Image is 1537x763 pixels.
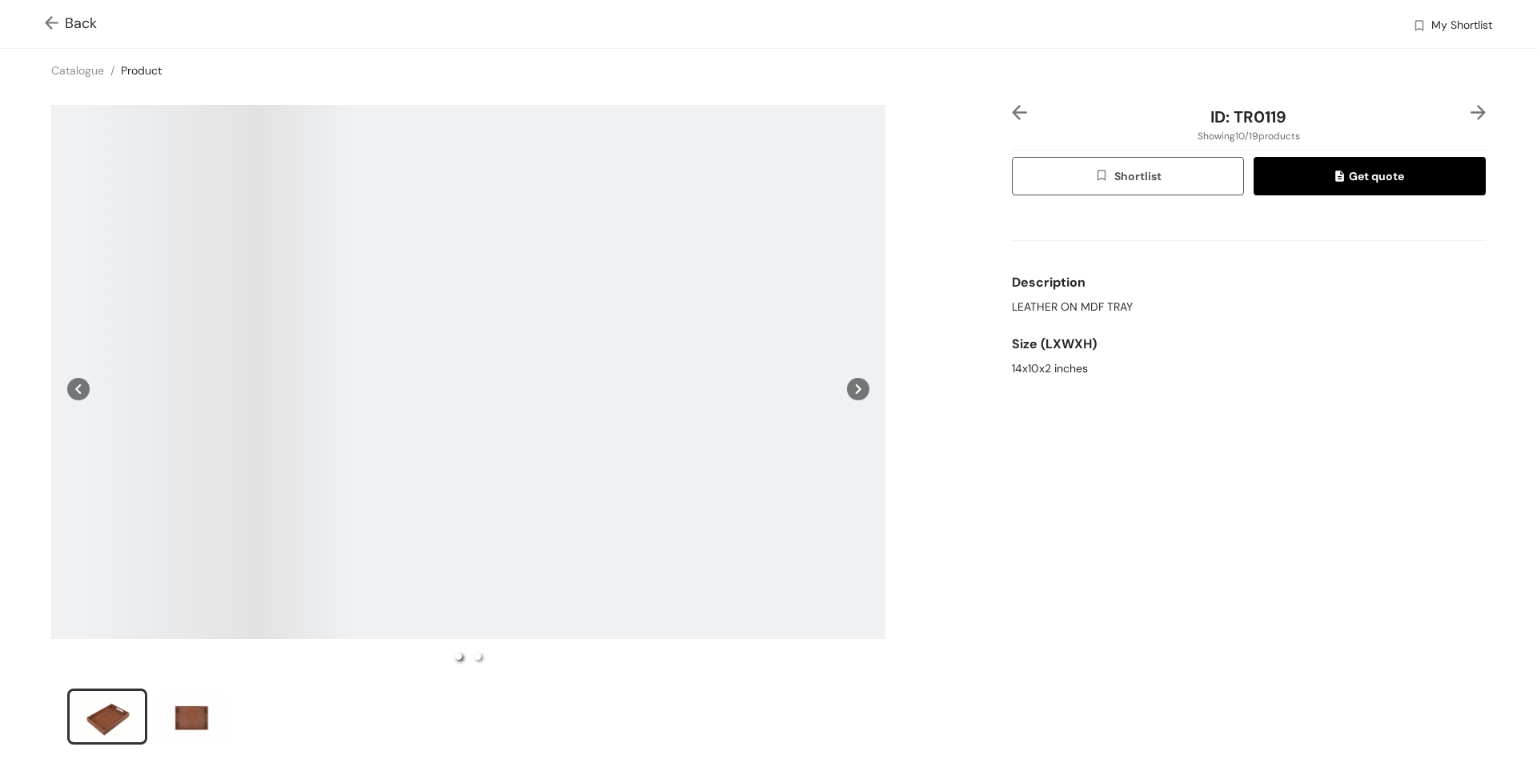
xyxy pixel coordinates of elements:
div: Description [1012,267,1486,299]
span: ID: TR0119 [1210,106,1286,127]
img: right [1471,105,1486,120]
li: slide item 2 [152,689,232,745]
img: left [1012,105,1027,120]
img: wishlist [1094,168,1114,186]
img: quote [1335,171,1349,185]
span: LEATHER ON MDF TRAY [1012,299,1133,315]
li: slide item 1 [455,653,462,660]
img: Go back [45,16,65,33]
span: / [110,63,114,78]
a: Catalogue [51,63,104,78]
div: Size (LXWXH) [1012,328,1486,360]
button: wishlistShortlist [1012,157,1244,195]
span: Get quote [1335,167,1404,185]
div: 14x10x2 inches [1012,360,1486,377]
span: My Shortlist [1431,17,1492,36]
a: Product [121,63,162,78]
span: Back [45,13,97,34]
li: slide item 1 [67,689,147,745]
span: Shortlist [1094,167,1161,186]
img: wishlist [1412,18,1427,35]
li: slide item 2 [475,653,481,660]
span: Showing 10 / 19 products [1198,129,1300,143]
button: quoteGet quote [1254,157,1486,195]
